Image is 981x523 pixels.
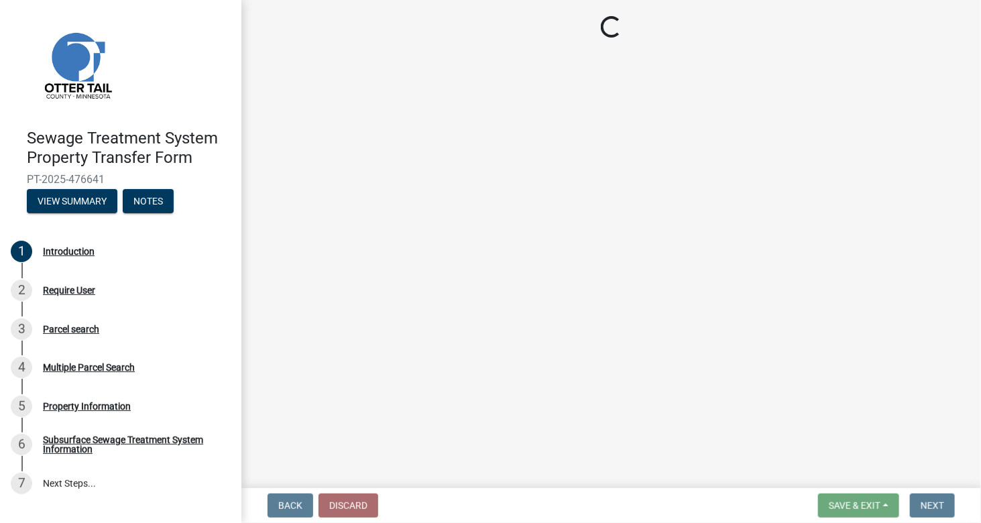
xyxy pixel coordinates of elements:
[11,241,32,262] div: 1
[11,396,32,417] div: 5
[27,189,117,213] button: View Summary
[11,473,32,494] div: 7
[818,493,899,518] button: Save & Exit
[921,500,944,511] span: Next
[27,173,215,186] span: PT-2025-476641
[27,129,231,168] h4: Sewage Treatment System Property Transfer Form
[829,500,880,511] span: Save & Exit
[43,247,95,256] div: Introduction
[11,357,32,378] div: 4
[123,189,174,213] button: Notes
[319,493,378,518] button: Discard
[43,286,95,295] div: Require User
[43,363,135,372] div: Multiple Parcel Search
[43,325,99,334] div: Parcel search
[27,14,127,115] img: Otter Tail County, Minnesota
[43,402,131,411] div: Property Information
[27,196,117,207] wm-modal-confirm: Summary
[43,435,220,454] div: Subsurface Sewage Treatment System Information
[278,500,302,511] span: Back
[11,318,32,340] div: 3
[910,493,955,518] button: Next
[123,196,174,207] wm-modal-confirm: Notes
[268,493,313,518] button: Back
[11,434,32,455] div: 6
[11,280,32,301] div: 2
